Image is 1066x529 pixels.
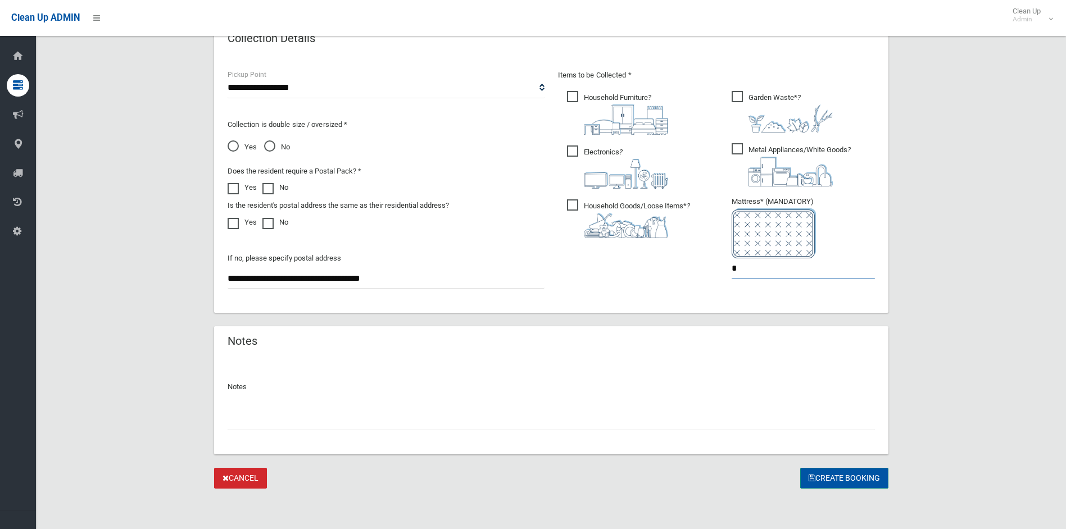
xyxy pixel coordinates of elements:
header: Collection Details [214,28,329,49]
span: Mattress* (MANDATORY) [732,197,875,258]
img: aa9efdbe659d29b613fca23ba79d85cb.png [584,104,668,135]
img: 36c1b0289cb1767239cdd3de9e694f19.png [749,157,833,186]
i: ? [749,93,833,133]
i: ? [584,93,668,135]
span: No [264,140,290,154]
img: b13cc3517677393f34c0a387616ef184.png [584,213,668,238]
label: If no, please specify postal address [228,252,341,265]
span: Household Furniture [567,91,668,135]
img: 394712a680b73dbc3d2a6a3a7ffe5a07.png [584,159,668,189]
i: ? [584,202,690,238]
p: Items to be Collected * [558,69,875,82]
label: Is the resident's postal address the same as their residential address? [228,199,449,212]
label: No [262,181,288,194]
small: Admin [1013,15,1041,24]
span: Yes [228,140,257,154]
label: No [262,216,288,229]
label: Yes [228,181,257,194]
img: e7408bece873d2c1783593a074e5cb2f.png [732,208,816,258]
span: Clean Up [1007,7,1052,24]
p: Collection is double size / oversized * [228,118,545,131]
span: Garden Waste* [732,91,833,133]
label: Yes [228,216,257,229]
p: Notes [228,380,875,394]
span: Electronics [567,145,668,189]
header: Notes [214,330,271,352]
i: ? [584,148,668,189]
button: Create Booking [800,468,888,489]
span: Household Goods/Loose Items* [567,199,690,238]
label: Does the resident require a Postal Pack? * [228,165,361,178]
span: Clean Up ADMIN [11,12,80,23]
img: 4fd8a5c772b2c999c83690221e5242e0.png [749,104,833,133]
a: Cancel [214,468,267,489]
span: Metal Appliances/White Goods [732,143,851,186]
i: ? [749,145,851,186]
